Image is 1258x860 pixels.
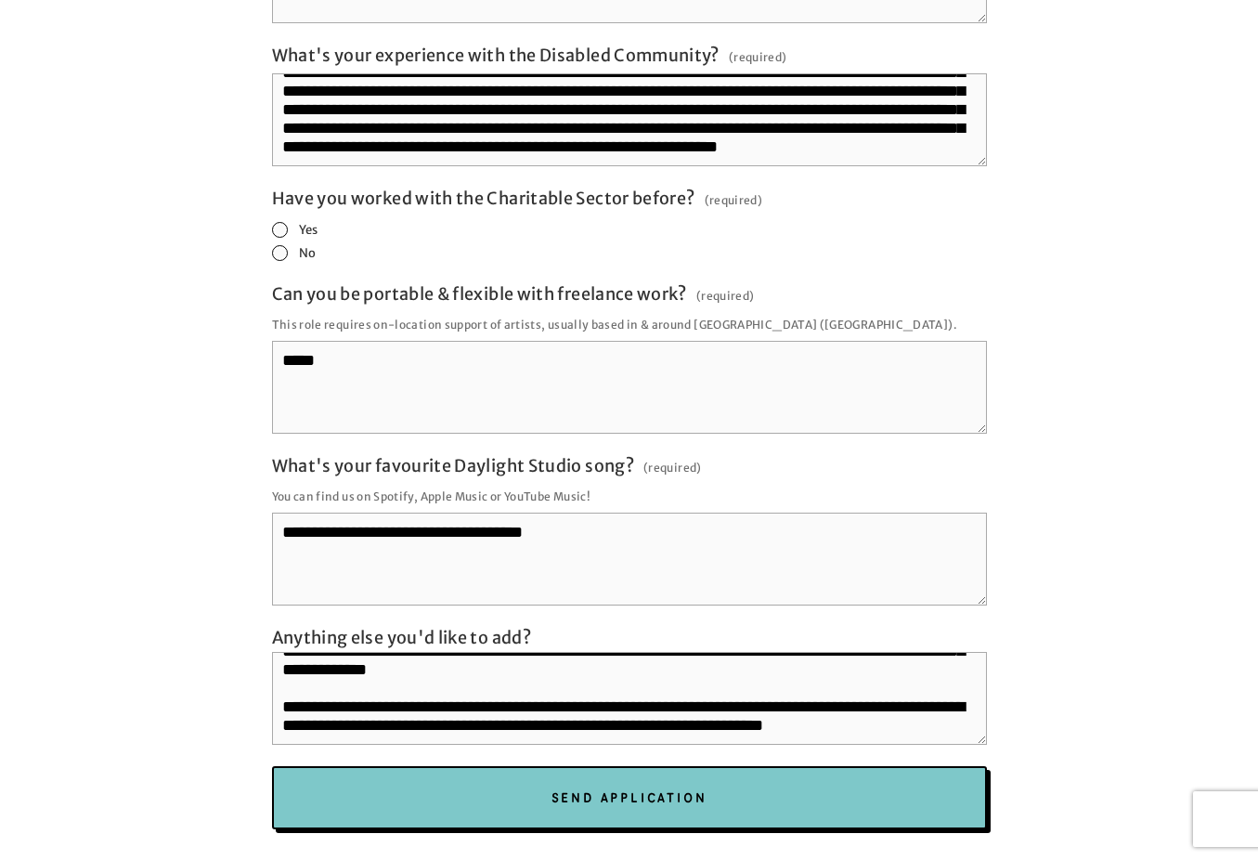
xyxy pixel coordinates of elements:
[272,627,532,648] span: Anything else you'd like to add?
[272,455,634,476] span: What's your favourite Daylight Studio song?
[272,312,987,337] p: This role requires on-location support of artists, usually based in & around [GEOGRAPHIC_DATA] ([...
[729,45,787,70] span: (required)
[272,766,987,829] button: Send ApplicationSend Application
[643,455,702,480] span: (required)
[272,45,720,66] span: What's your experience with the Disabled Community?
[272,484,987,509] p: You can find us on Spotify, Apple Music or YouTube Music!
[299,222,318,238] span: Yes
[696,283,755,308] span: (required)
[705,188,763,213] span: (required)
[299,245,317,261] span: No
[551,788,707,805] span: Send Application
[272,188,695,209] span: Have you worked with the Charitable Sector before?
[272,283,687,305] span: Can you be portable & flexible with freelance work?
